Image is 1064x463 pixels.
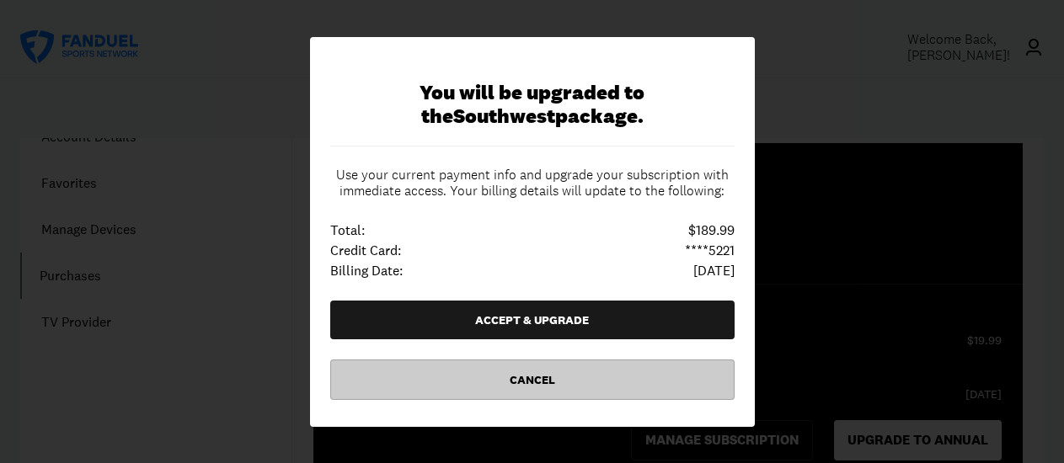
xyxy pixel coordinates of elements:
dd: [DATE] [532,260,735,280]
dt: Credit Card: [330,240,532,260]
div: Use your current payment info and upgrade your subscription with immediate access. Your billing d... [330,167,735,199]
dd: $189.99 [532,220,735,240]
dt: Billing Date: [330,260,532,280]
div: You will be upgraded to the Southwest package. [347,81,718,130]
button: Cancel [330,359,735,400]
dt: Total: [330,220,532,240]
button: Accept & Upgrade [330,301,735,339]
